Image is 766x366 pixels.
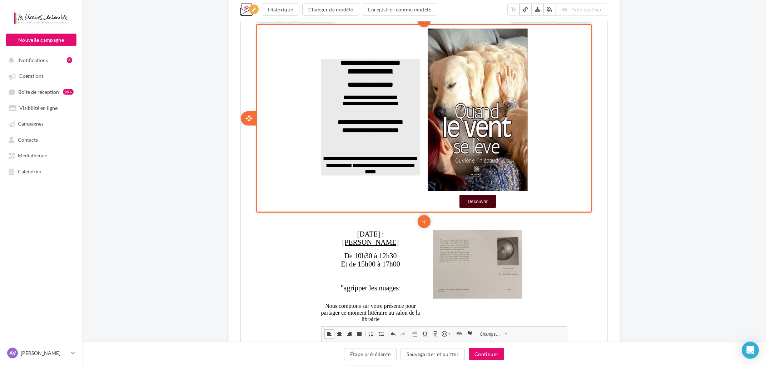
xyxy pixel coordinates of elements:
a: Médiathèque [4,149,78,162]
div: Edition en cours< [249,5,259,14]
button: Continuer [469,348,504,360]
span: Opérations [19,73,44,79]
button: text_fields [507,4,519,16]
span: Médiathèque [18,153,47,159]
button: Étape précédente [344,348,397,360]
a: Contacts [4,133,78,146]
span: Prévisualiser [571,6,602,12]
span: AV [9,350,16,357]
button: Changer de modèle [302,4,359,16]
i: edit [251,7,257,12]
span: Contacts [18,137,38,143]
span: Notifications [19,57,48,63]
a: AV [PERSON_NAME] [6,346,76,360]
a: Campagnes [4,117,78,130]
button: Historique [262,4,299,16]
button: Prévisualiser [556,4,608,16]
button: Sauvegarder et quitter [401,348,465,360]
a: Visibilité en ligne [4,101,78,114]
i: text_fields [510,6,517,13]
span: Campagnes [18,121,44,127]
a: Boîte de réception99+ [4,85,78,98]
p: [PERSON_NAME] [21,350,68,357]
button: Enregistrer comme modèle [362,4,437,16]
div: 4 [67,57,72,63]
span: Boîte de réception [18,89,59,95]
button: Nouvelle campagne [6,34,76,46]
div: Open Intercom Messenger [742,342,759,359]
span: Visibilité en ligne [19,105,58,111]
button: Notifications 4 [4,54,75,66]
span: Calendrier [18,168,42,174]
a: Opérations [4,69,78,82]
div: 99+ [63,89,74,95]
a: Calendrier [4,165,78,178]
